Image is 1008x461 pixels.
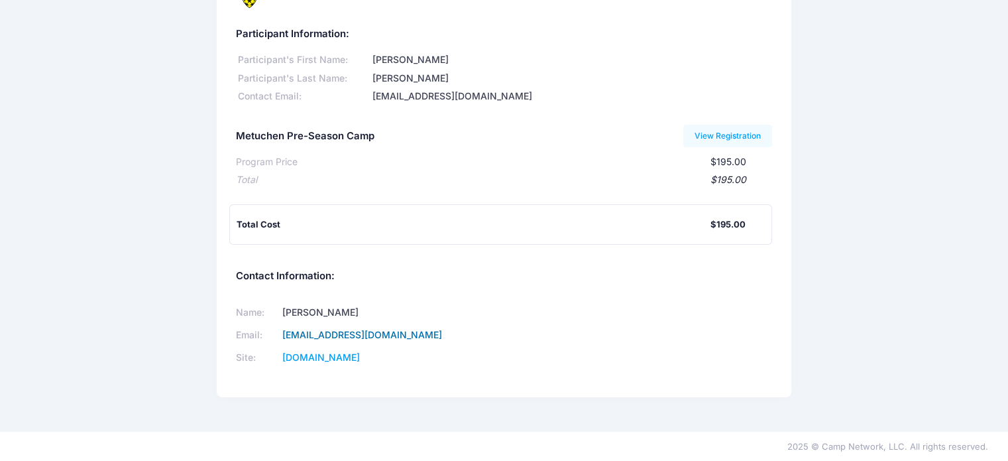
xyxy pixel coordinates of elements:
div: Participant's First Name: [236,53,370,67]
h5: Metuchen Pre-Season Camp [236,131,374,143]
div: Participant's Last Name: [236,72,370,86]
div: Program Price [236,155,298,169]
div: [EMAIL_ADDRESS][DOMAIN_NAME] [370,90,772,103]
a: [DOMAIN_NAME] [282,352,359,363]
td: Site: [236,347,278,369]
td: Name: [236,302,278,324]
div: [PERSON_NAME] [370,53,772,67]
div: [PERSON_NAME] [370,72,772,86]
h5: Participant Information: [236,29,772,40]
div: $195.00 [710,218,746,231]
a: [EMAIL_ADDRESS][DOMAIN_NAME] [282,329,441,340]
div: Total Cost [237,218,710,231]
div: Contact Email: [236,90,370,103]
a: View Registration [683,125,773,147]
td: [PERSON_NAME] [278,302,487,324]
h5: Contact Information: [236,271,772,283]
div: $195.00 [257,173,746,187]
span: 2025 © Camp Network, LLC. All rights reserved. [787,441,988,452]
div: Total [236,173,257,187]
td: Email: [236,324,278,347]
span: $195.00 [710,156,746,167]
